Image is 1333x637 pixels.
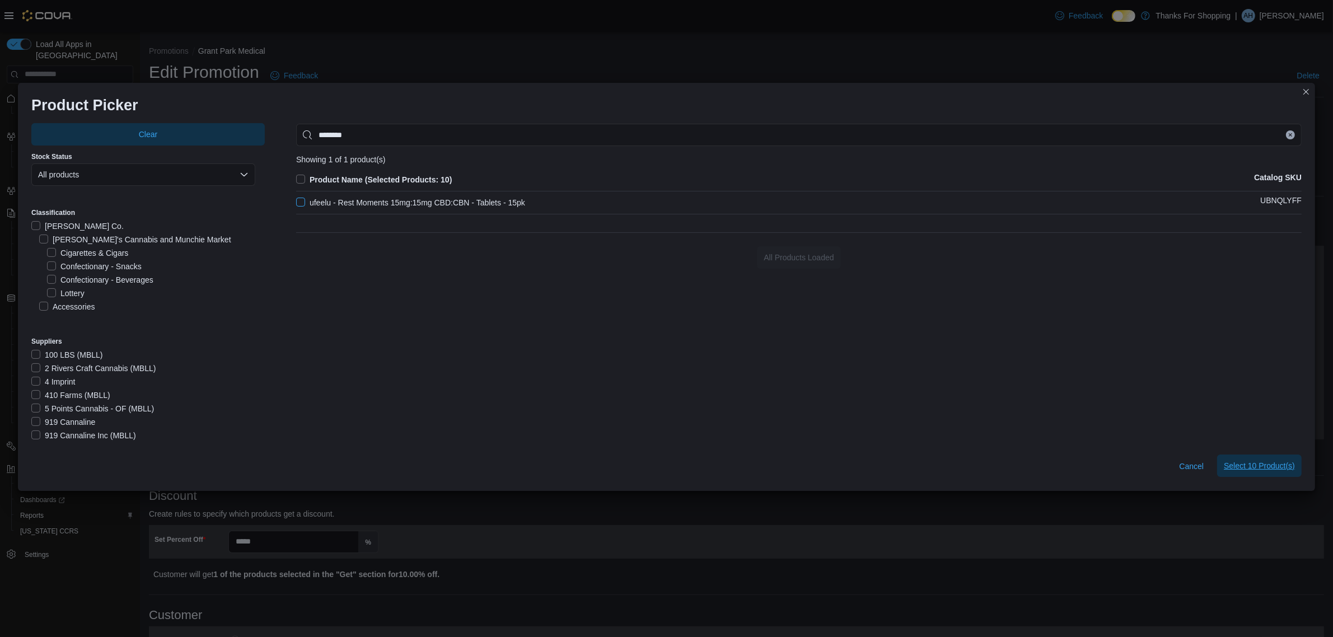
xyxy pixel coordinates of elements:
button: All Products Loaded [757,246,840,269]
label: 100 LBS (MBLL) [31,348,103,362]
span: Cancel [1180,461,1204,472]
label: 410 Farms (MBLL) [31,388,110,402]
label: 2 Rivers Craft Cannabis (MBLL) [31,362,156,375]
label: Product Name (Selected Products: 10) [296,173,452,186]
label: 4 Imprint [31,375,75,388]
label: Lottery [47,287,85,300]
button: Clear input [1286,130,1295,139]
h1: Product Picker [31,96,138,114]
label: Classification [31,208,75,217]
div: Showing 1 of 1 product(s) [296,155,1302,164]
label: 919 Cannaline Inc (MBLL) [31,429,136,442]
label: Stock Status [31,152,72,161]
label: Confectionary - Beverages [47,273,153,287]
button: Clear [31,123,265,146]
span: Select 10 Product(s) [1224,460,1295,471]
label: Accessories [39,300,95,313]
button: Select 10 Product(s) [1217,455,1302,477]
label: 5 Points Cannabis - OF (MBLL) [31,402,154,415]
label: Bongs & Rigs [47,313,108,327]
label: Cigarettes & Cigars [47,246,128,260]
p: Catalog SKU [1254,173,1302,186]
label: Suppliers [31,337,62,346]
label: [PERSON_NAME]'s Cannabis and Munchie Market [39,233,231,246]
p: UBNQLYFF [1260,196,1302,209]
button: All products [31,163,255,186]
input: Use aria labels when no actual label is in use [296,124,1302,146]
label: Confectionary - Snacks [47,260,142,273]
label: ufeelu - Rest Moments 15mg:15mg CBD:CBN - Tablets - 15pk [296,196,525,209]
button: Cancel [1175,455,1209,477]
span: All Products Loaded [764,252,834,263]
span: Clear [139,129,157,140]
label: 919 Cannaline [31,415,95,429]
label: [PERSON_NAME] Co. [31,219,124,233]
button: Closes this modal window [1299,85,1313,99]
